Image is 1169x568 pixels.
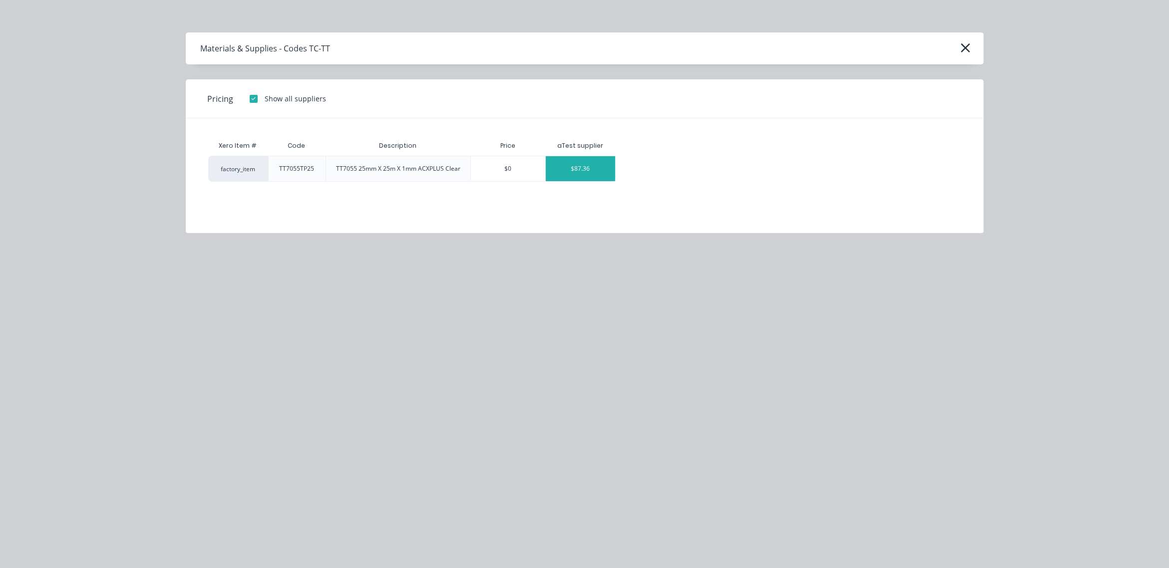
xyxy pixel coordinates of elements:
div: $87.36 [546,156,615,181]
span: Pricing [208,93,234,105]
div: aTest supplier [558,141,604,150]
div: Code [280,133,314,158]
div: Materials & Supplies - Codes TC-TT [201,42,331,54]
div: TT7055 25mm X 25m X 1mm ACXPLUS Clear [336,164,460,173]
div: Show all suppliers [265,93,327,104]
div: factory_item [208,156,268,182]
div: $0 [471,156,545,181]
div: Xero Item # [208,136,268,156]
div: TT7055TP25 [280,164,315,173]
div: Price [470,136,545,156]
div: Description [371,133,424,158]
